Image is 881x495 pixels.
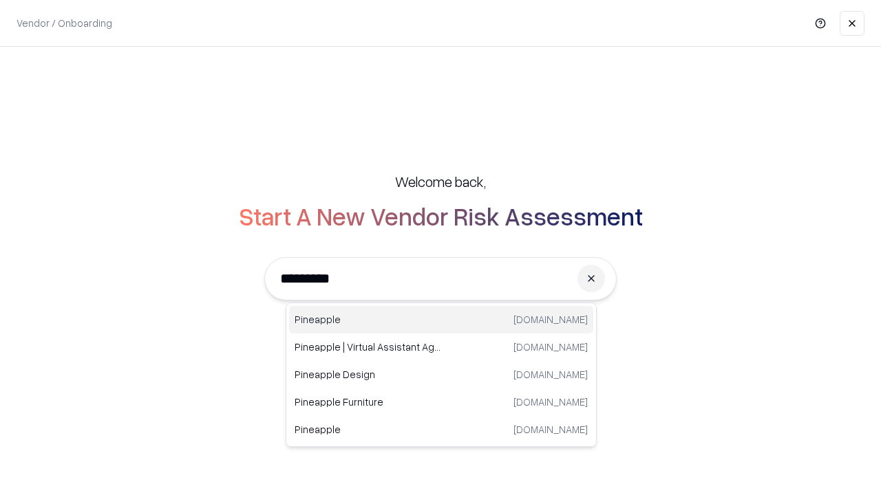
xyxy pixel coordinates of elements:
p: Pineapple Design [295,367,441,382]
p: [DOMAIN_NAME] [513,395,588,409]
p: Pineapple [295,422,441,437]
p: [DOMAIN_NAME] [513,340,588,354]
p: Pineapple [295,312,441,327]
h5: Welcome back, [395,172,486,191]
p: [DOMAIN_NAME] [513,367,588,382]
p: Pineapple | Virtual Assistant Agency [295,340,441,354]
div: Suggestions [286,302,597,447]
p: [DOMAIN_NAME] [513,312,588,327]
h2: Start A New Vendor Risk Assessment [239,202,643,230]
p: Pineapple Furniture [295,395,441,409]
p: [DOMAIN_NAME] [513,422,588,437]
p: Vendor / Onboarding [17,16,112,30]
